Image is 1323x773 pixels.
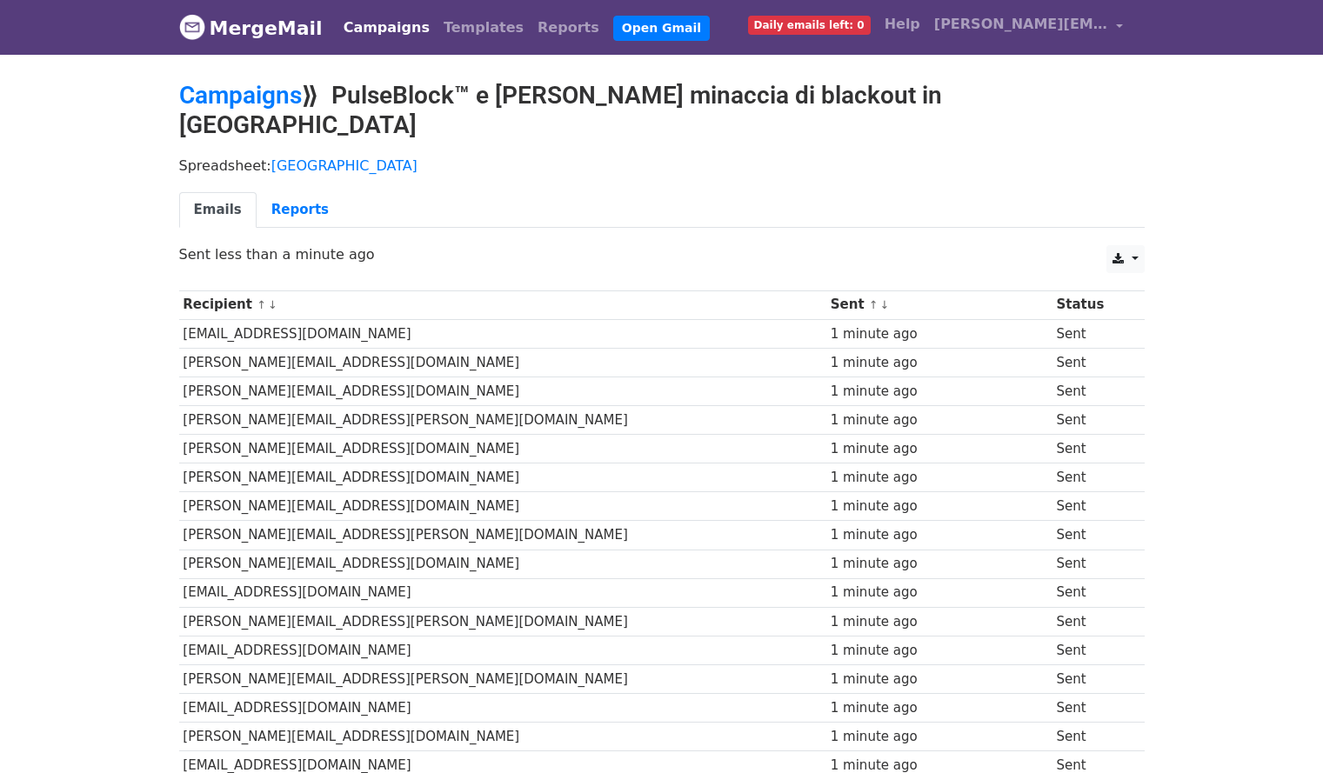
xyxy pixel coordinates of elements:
[1052,664,1133,693] td: Sent
[1052,694,1133,723] td: Sent
[831,410,1048,430] div: 1 minute ago
[831,641,1048,661] div: 1 minute ago
[179,81,1145,139] h2: ⟫ PulseBlock™ e [PERSON_NAME] minaccia di blackout in [GEOGRAPHIC_DATA]
[179,521,826,550] td: [PERSON_NAME][EMAIL_ADDRESS][PERSON_NAME][DOMAIN_NAME]
[1052,319,1133,348] td: Sent
[1052,521,1133,550] td: Sent
[179,664,826,693] td: [PERSON_NAME][EMAIL_ADDRESS][PERSON_NAME][DOMAIN_NAME]
[878,7,927,42] a: Help
[179,406,826,435] td: [PERSON_NAME][EMAIL_ADDRESS][PERSON_NAME][DOMAIN_NAME]
[1052,723,1133,751] td: Sent
[831,583,1048,603] div: 1 minute ago
[531,10,606,45] a: Reports
[179,319,826,348] td: [EMAIL_ADDRESS][DOMAIN_NAME]
[179,348,826,377] td: [PERSON_NAME][EMAIL_ADDRESS][DOMAIN_NAME]
[831,525,1048,545] div: 1 minute ago
[1052,435,1133,463] td: Sent
[831,468,1048,488] div: 1 minute ago
[831,554,1048,574] div: 1 minute ago
[927,7,1131,48] a: [PERSON_NAME][EMAIL_ADDRESS][DOMAIN_NAME]
[1052,578,1133,607] td: Sent
[1052,290,1133,319] th: Status
[831,612,1048,632] div: 1 minute ago
[179,463,826,492] td: [PERSON_NAME][EMAIL_ADDRESS][DOMAIN_NAME]
[1052,492,1133,521] td: Sent
[257,192,344,228] a: Reports
[1052,463,1133,492] td: Sent
[831,496,1048,516] div: 1 minute ago
[179,157,1145,175] p: Spreadsheet:
[179,10,323,46] a: MergeMail
[179,245,1145,263] p: Sent less than a minute ago
[179,636,826,664] td: [EMAIL_ADDRESS][DOMAIN_NAME]
[179,81,302,110] a: Campaigns
[1052,636,1133,664] td: Sent
[831,698,1048,718] div: 1 minute ago
[831,382,1048,402] div: 1 minute ago
[1052,348,1133,377] td: Sent
[179,492,826,521] td: [PERSON_NAME][EMAIL_ADDRESS][DOMAIN_NAME]
[179,578,826,607] td: [EMAIL_ADDRESS][DOMAIN_NAME]
[748,16,871,35] span: Daily emails left: 0
[179,694,826,723] td: [EMAIL_ADDRESS][DOMAIN_NAME]
[179,723,826,751] td: [PERSON_NAME][EMAIL_ADDRESS][DOMAIN_NAME]
[831,439,1048,459] div: 1 minute ago
[179,435,826,463] td: [PERSON_NAME][EMAIL_ADDRESS][DOMAIN_NAME]
[179,192,257,228] a: Emails
[337,10,437,45] a: Campaigns
[268,298,277,311] a: ↓
[179,290,826,319] th: Recipient
[1052,607,1133,636] td: Sent
[934,14,1108,35] span: [PERSON_NAME][EMAIL_ADDRESS][DOMAIN_NAME]
[880,298,890,311] a: ↓
[831,324,1048,344] div: 1 minute ago
[179,377,826,405] td: [PERSON_NAME][EMAIL_ADDRESS][DOMAIN_NAME]
[831,727,1048,747] div: 1 minute ago
[1052,550,1133,578] td: Sent
[741,7,878,42] a: Daily emails left: 0
[831,353,1048,373] div: 1 minute ago
[1052,406,1133,435] td: Sent
[437,10,531,45] a: Templates
[257,298,266,311] a: ↑
[179,550,826,578] td: [PERSON_NAME][EMAIL_ADDRESS][DOMAIN_NAME]
[831,670,1048,690] div: 1 minute ago
[179,14,205,40] img: MergeMail logo
[179,607,826,636] td: [PERSON_NAME][EMAIL_ADDRESS][PERSON_NAME][DOMAIN_NAME]
[826,290,1052,319] th: Sent
[613,16,710,41] a: Open Gmail
[869,298,879,311] a: ↑
[271,157,418,174] a: [GEOGRAPHIC_DATA]
[1052,377,1133,405] td: Sent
